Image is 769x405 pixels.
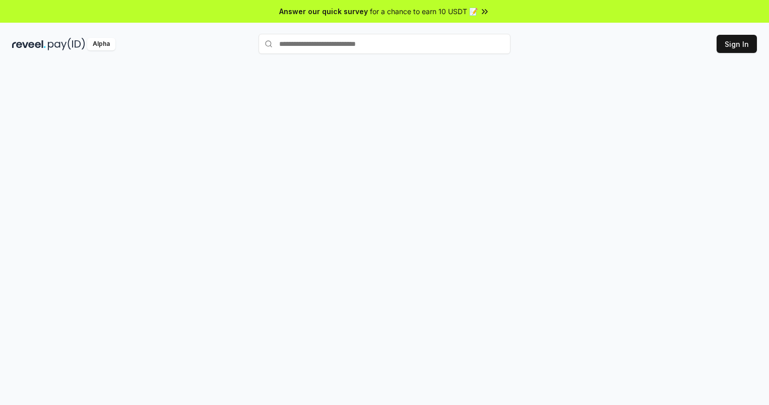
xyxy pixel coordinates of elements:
button: Sign In [717,35,757,53]
span: for a chance to earn 10 USDT 📝 [370,6,478,17]
span: Answer our quick survey [279,6,368,17]
div: Alpha [87,38,115,50]
img: pay_id [48,38,85,50]
img: reveel_dark [12,38,46,50]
